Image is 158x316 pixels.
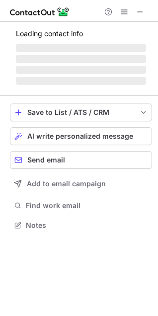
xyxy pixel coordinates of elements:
span: AI write personalized message [27,132,133,140]
span: Send email [27,156,65,164]
span: ‌ [16,44,146,52]
p: Loading contact info [16,30,146,38]
span: ‌ [16,66,146,74]
span: Add to email campaign [27,180,106,188]
img: ContactOut v5.3.10 [10,6,70,18]
span: Find work email [26,201,148,210]
button: Find work email [10,199,152,212]
div: Save to List / ATS / CRM [27,108,135,116]
button: Send email [10,151,152,169]
span: ‌ [16,77,146,85]
button: AI write personalized message [10,127,152,145]
button: save-profile-one-click [10,104,152,121]
button: Add to email campaign [10,175,152,193]
span: ‌ [16,55,146,63]
button: Notes [10,218,152,232]
span: Notes [26,221,148,230]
